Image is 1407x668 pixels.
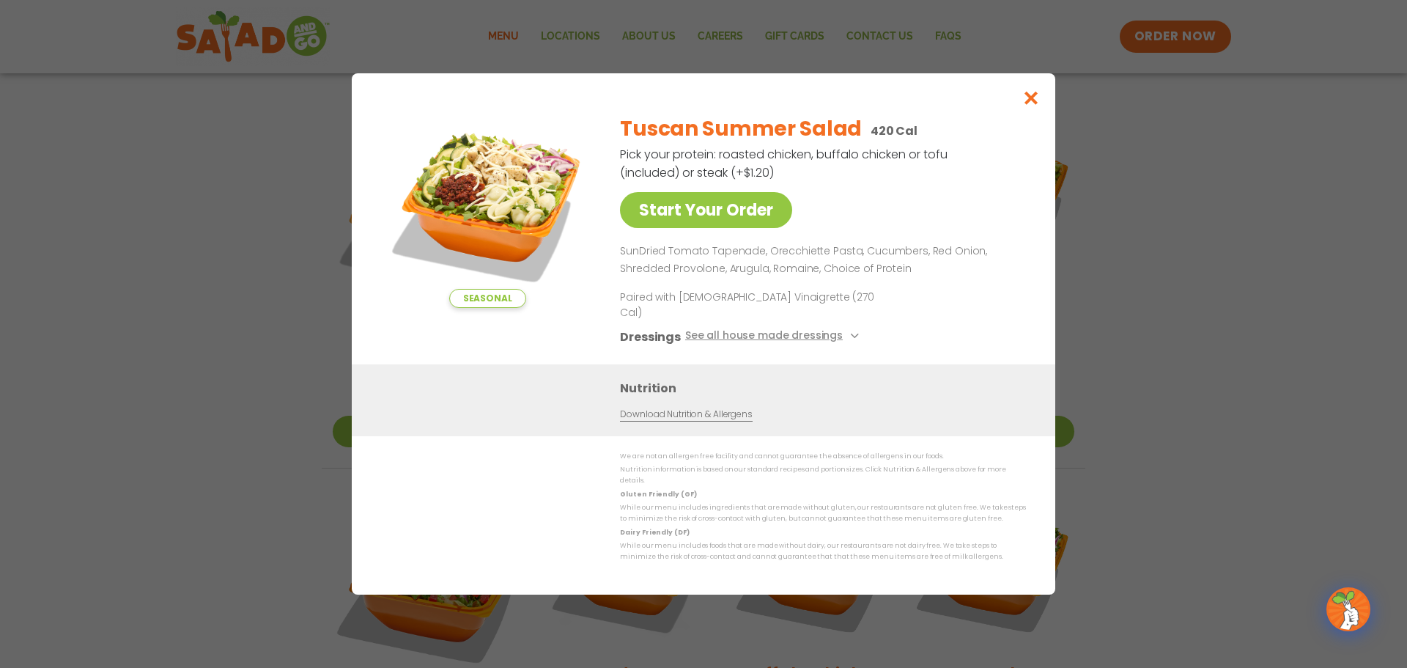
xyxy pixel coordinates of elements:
button: Close modal [1008,73,1055,122]
p: Paired with [DEMOGRAPHIC_DATA] Vinaigrette (270 Cal) [620,290,891,320]
a: Start Your Order [620,192,792,228]
p: While our menu includes ingredients that are made without gluten, our restaurants are not gluten ... [620,502,1026,525]
p: SunDried Tomato Tapenade, Orecchiette Pasta, Cucumbers, Red Onion, Shredded Provolone, Arugula, R... [620,243,1020,278]
img: wpChatIcon [1328,589,1369,630]
h2: Tuscan Summer Salad [620,114,862,144]
h3: Nutrition [620,379,1033,397]
strong: Dairy Friendly (DF) [620,528,689,537]
span: Seasonal [449,289,526,308]
p: Nutrition information is based on our standard recipes and portion sizes. Click Nutrition & Aller... [620,464,1026,487]
button: See all house made dressings [685,328,863,346]
p: Pick your protein: roasted chicken, buffalo chicken or tofu (included) or steak (+$1.20) [620,145,950,182]
a: Download Nutrition & Allergens [620,408,752,422]
h3: Dressings [620,328,681,346]
p: While our menu includes foods that are made without dairy, our restaurants are not dairy free. We... [620,540,1026,563]
p: We are not an allergen free facility and cannot guarantee the absence of allergens in our foods. [620,451,1026,462]
strong: Gluten Friendly (GF) [620,490,696,499]
img: Featured product photo for Tuscan Summer Salad [385,103,590,308]
p: 420 Cal [871,122,917,140]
